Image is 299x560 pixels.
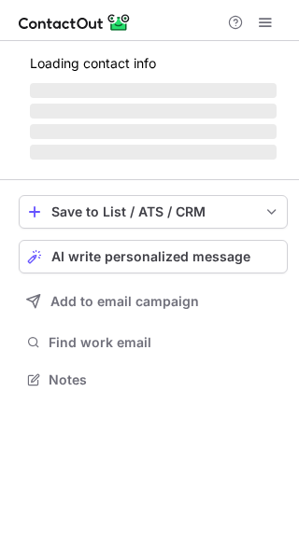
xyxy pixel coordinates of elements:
span: ‌ [30,145,277,160]
span: AI write personalized message [51,249,250,264]
button: Add to email campaign [19,285,288,318]
img: ContactOut v5.3.10 [19,11,131,34]
button: Notes [19,367,288,393]
span: ‌ [30,83,277,98]
span: Add to email campaign [50,294,199,309]
span: ‌ [30,104,277,119]
button: save-profile-one-click [19,195,288,229]
div: Save to List / ATS / CRM [51,204,255,219]
button: AI write personalized message [19,240,288,273]
span: ‌ [30,124,277,139]
span: Find work email [49,334,280,351]
button: Find work email [19,329,288,356]
p: Loading contact info [30,56,277,71]
span: Notes [49,371,280,388]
